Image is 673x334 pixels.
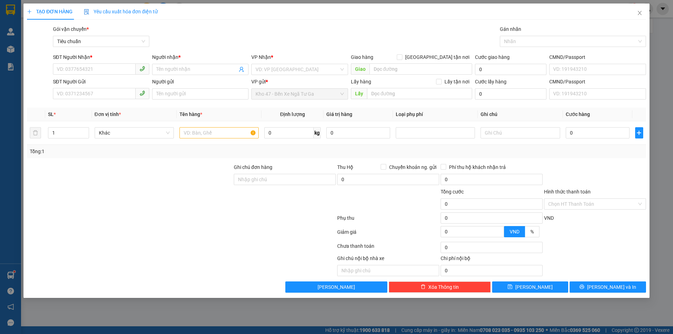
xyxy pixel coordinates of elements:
[635,127,643,138] button: plus
[53,78,149,86] div: SĐT Người Gửi
[30,127,41,138] button: delete
[336,214,440,226] div: Phụ thu
[637,10,643,16] span: close
[53,53,149,61] div: SĐT Người Nhận
[478,108,563,121] th: Ghi chú
[630,4,650,23] button: Close
[256,89,344,99] span: Kho 47 - Bến Xe Ngã Tư Ga
[234,164,272,170] label: Ghi chú đơn hàng
[492,281,568,293] button: save[PERSON_NAME]
[95,111,121,117] span: Đơn vị tính
[140,66,145,71] span: phone
[508,284,513,290] span: save
[516,283,553,291] span: [PERSON_NAME]
[234,174,336,185] input: Ghi chú đơn hàng
[446,163,509,171] span: Phí thu hộ khách nhận trả
[570,281,646,293] button: printer[PERSON_NAME] và In
[442,78,472,86] span: Lấy tận nơi
[336,228,440,240] div: Giảm giá
[421,284,426,290] span: delete
[336,242,440,254] div: Chưa thanh toán
[441,189,464,195] span: Tổng cước
[351,54,373,60] span: Giao hàng
[510,229,519,234] span: VND
[579,284,584,290] span: printer
[587,283,636,291] span: [PERSON_NAME] và In
[367,88,472,99] input: Dọc đường
[549,53,646,61] div: CMND/Passport
[441,254,543,265] div: Chi phí nội bộ
[140,90,145,96] span: phone
[179,127,259,138] input: VD: Bàn, Ghế
[500,26,521,32] label: Gán nhãn
[566,111,590,117] span: Cước hàng
[152,78,249,86] div: Người gửi
[544,215,554,221] span: VND
[99,128,170,138] span: Khác
[389,281,491,293] button: deleteXóa Thông tin
[286,281,388,293] button: [PERSON_NAME]
[369,63,472,75] input: Dọc đường
[57,36,145,47] span: Tiêu chuẩn
[252,54,271,60] span: VP Nhận
[475,64,546,75] input: Cước giao hàng
[48,111,54,117] span: SL
[30,148,260,155] div: Tổng: 1
[428,283,459,291] span: Xóa Thông tin
[280,111,305,117] span: Định lượng
[530,229,534,234] span: %
[53,26,89,32] span: Gói vận chuyển
[475,79,507,84] label: Cước lấy hàng
[252,78,348,86] div: VP gửi
[337,265,439,276] input: Nhập ghi chú
[475,54,510,60] label: Cước giao hàng
[318,283,355,291] span: [PERSON_NAME]
[27,9,32,14] span: plus
[351,88,367,99] span: Lấy
[337,254,439,265] div: Ghi chú nội bộ nhà xe
[337,164,353,170] span: Thu Hộ
[475,88,546,100] input: Cước lấy hàng
[239,67,245,72] span: user-add
[326,111,352,117] span: Giá trị hàng
[179,111,202,117] span: Tên hàng
[635,130,643,136] span: plus
[84,9,89,15] img: icon
[544,189,591,195] label: Hình thức thanh toán
[351,63,369,75] span: Giao
[84,9,158,14] span: Yêu cầu xuất hóa đơn điện tử
[402,53,472,61] span: [GEOGRAPHIC_DATA] tận nơi
[314,127,321,138] span: kg
[152,53,249,61] div: Người nhận
[27,9,73,14] span: TẠO ĐƠN HÀNG
[393,108,478,121] th: Loại phụ phí
[549,78,646,86] div: CMND/Passport
[326,127,390,138] input: 0
[351,79,371,84] span: Lấy hàng
[386,163,439,171] span: Chuyển khoản ng. gửi
[481,127,560,138] input: Ghi Chú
